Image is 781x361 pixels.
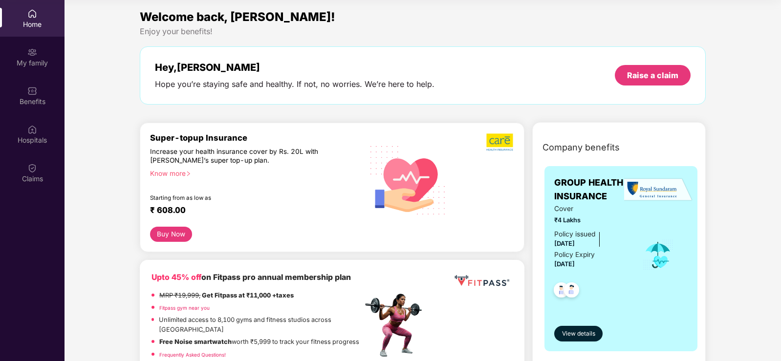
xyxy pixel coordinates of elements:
span: Company benefits [542,141,620,154]
span: GROUP HEALTH INSURANCE [554,176,629,204]
div: Starting from as low as [150,194,321,201]
img: fppp.png [453,272,511,290]
div: Know more [150,169,356,176]
button: Buy Now [150,227,192,242]
span: [DATE] [554,240,575,247]
img: svg+xml;base64,PHN2ZyB4bWxucz0iaHR0cDovL3d3dy53My5vcmcvMjAwMC9zdmciIHdpZHRoPSI0OC45NDMiIGhlaWdodD... [560,279,584,303]
span: Cover [554,204,629,214]
span: Welcome back, [PERSON_NAME]! [140,10,335,24]
img: icon [642,239,674,271]
p: worth ₹5,999 to track your fitness progress [159,337,359,347]
img: insurerLogo [624,178,693,202]
img: svg+xml;base64,PHN2ZyBpZD0iQ2xhaW0iIHhtbG5zPSJodHRwOi8vd3d3LnczLm9yZy8yMDAwL3N2ZyIgd2lkdGg9IjIwIi... [27,163,37,173]
a: Frequently Asked Questions! [159,352,226,358]
div: Increase your health insurance cover by Rs. 20L with [PERSON_NAME]’s super top-up plan. [150,147,320,165]
span: View details [562,329,595,339]
a: Fitpass gym near you [159,305,210,311]
b: Upto 45% off [152,273,201,282]
img: svg+xml;base64,PHN2ZyBpZD0iSG9tZSIgeG1sbnM9Imh0dHA6Ly93d3cudzMub3JnLzIwMDAvc3ZnIiB3aWR0aD0iMjAiIG... [27,9,37,19]
img: svg+xml;base64,PHN2ZyB3aWR0aD0iMjAiIGhlaWdodD0iMjAiIHZpZXdCb3g9IjAgMCAyMCAyMCIgZmlsbD0ibm9uZSIgeG... [27,47,37,57]
img: svg+xml;base64,PHN2ZyB4bWxucz0iaHR0cDovL3d3dy53My5vcmcvMjAwMC9zdmciIHdpZHRoPSI0OC45NDMiIGhlaWdodD... [549,279,573,303]
span: right [186,171,191,176]
div: Enjoy your benefits! [140,26,705,37]
button: View details [554,326,603,341]
div: ₹ 608.00 [150,205,352,217]
img: svg+xml;base64,PHN2ZyB4bWxucz0iaHR0cDovL3d3dy53My5vcmcvMjAwMC9zdmciIHhtbG5zOnhsaW5rPSJodHRwOi8vd3... [363,133,454,226]
img: svg+xml;base64,PHN2ZyBpZD0iQmVuZWZpdHMiIHhtbG5zPSJodHRwOi8vd3d3LnczLm9yZy8yMDAwL3N2ZyIgd2lkdGg9Ij... [27,86,37,96]
div: Raise a claim [627,70,678,81]
div: Hope you’re staying safe and healthy. If not, no worries. We’re here to help. [155,79,434,89]
img: fpp.png [362,291,431,360]
strong: Free Noise smartwatch [159,338,232,345]
span: [DATE] [554,260,575,268]
div: Policy Expiry [554,250,595,260]
img: b5dec4f62d2307b9de63beb79f102df3.png [486,133,514,151]
div: Super-topup Insurance [150,133,362,143]
div: Policy issued [554,229,595,240]
p: Unlimited access to 8,100 gyms and fitness studios across [GEOGRAPHIC_DATA] [159,315,362,335]
img: svg+xml;base64,PHN2ZyBpZD0iSG9zcGl0YWxzIiB4bWxucz0iaHR0cDovL3d3dy53My5vcmcvMjAwMC9zdmciIHdpZHRoPS... [27,125,37,134]
del: MRP ₹19,999, [159,292,200,299]
div: Hey, [PERSON_NAME] [155,62,434,73]
strong: Get Fitpass at ₹11,000 +taxes [202,292,294,299]
b: on Fitpass pro annual membership plan [152,273,351,282]
span: ₹4 Lakhs [554,215,629,225]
